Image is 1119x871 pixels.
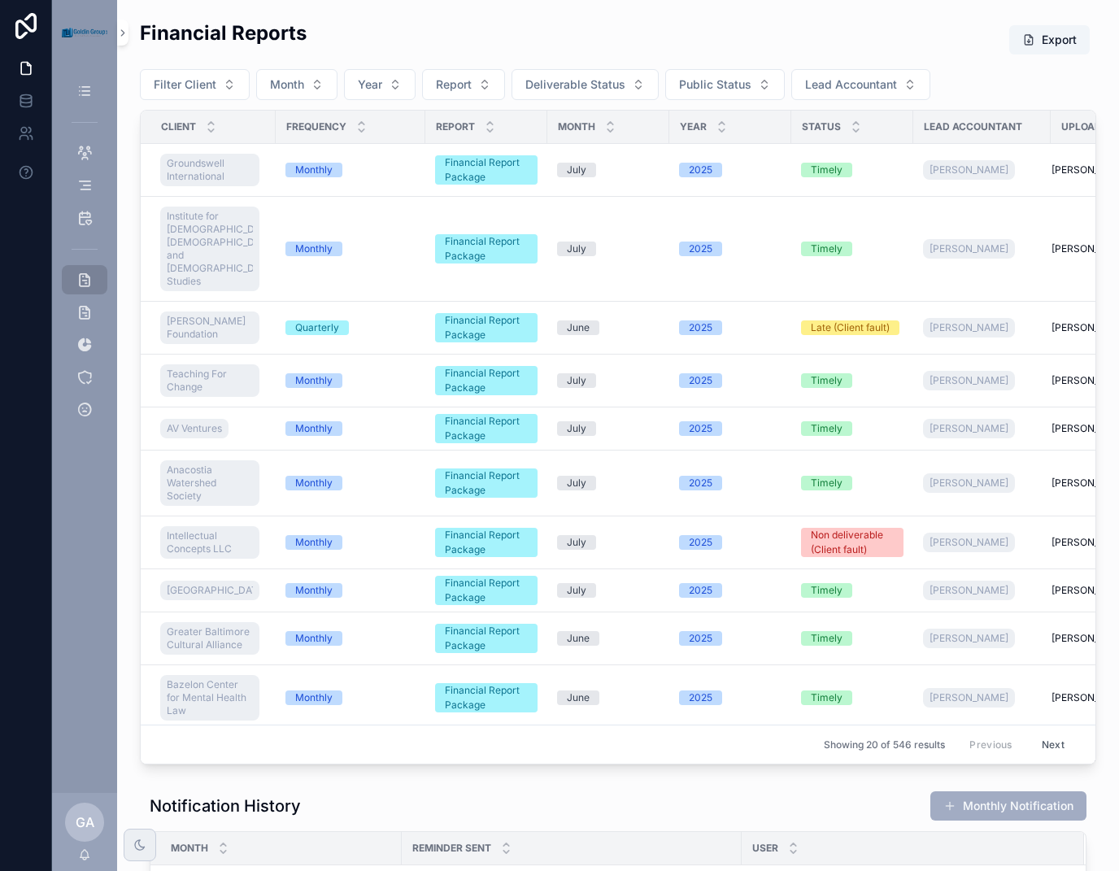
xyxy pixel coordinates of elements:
[436,120,475,133] span: Report
[160,675,259,721] a: Bazelon Center for Mental Health Law
[567,690,590,705] div: June
[285,320,416,335] a: Quarterly
[154,76,216,93] span: Filter Client
[558,120,595,133] span: Month
[295,631,333,646] div: Monthly
[160,672,266,724] a: Bazelon Center for Mental Health Law
[567,631,590,646] div: June
[567,421,586,436] div: July
[923,160,1015,180] a: [PERSON_NAME]
[752,842,778,855] span: User
[801,421,903,436] a: Timely
[923,473,1015,493] a: [PERSON_NAME]
[160,416,266,442] a: AV Ventures
[1009,25,1090,54] button: Export
[285,421,416,436] a: Monthly
[435,313,538,342] a: Financial Report Package
[167,210,253,288] span: Institute for [DEMOGRAPHIC_DATA] [DEMOGRAPHIC_DATA] and [DEMOGRAPHIC_DATA] Studies
[811,320,890,335] div: Late (Client fault)
[689,242,712,256] div: 2025
[557,476,660,490] a: July
[295,163,333,177] div: Monthly
[445,366,528,395] div: Financial Report Package
[160,577,266,603] a: [GEOGRAPHIC_DATA]
[924,120,1022,133] span: Lead Accountant
[679,76,751,93] span: Public Status
[160,207,259,291] a: Institute for [DEMOGRAPHIC_DATA] [DEMOGRAPHIC_DATA] and [DEMOGRAPHIC_DATA] Studies
[160,311,259,344] a: [PERSON_NAME] Foundation
[161,120,196,133] span: Client
[445,313,528,342] div: Financial Report Package
[256,69,337,100] button: Select Button
[801,373,903,388] a: Timely
[557,535,660,550] a: July
[167,584,253,597] span: [GEOGRAPHIC_DATA]
[923,236,1041,262] a: [PERSON_NAME]
[567,535,586,550] div: July
[160,203,266,294] a: Institute for [DEMOGRAPHIC_DATA] [DEMOGRAPHIC_DATA] and [DEMOGRAPHIC_DATA] Studies
[930,422,1008,435] span: [PERSON_NAME]
[435,528,538,557] a: Financial Report Package
[412,842,491,855] span: Reminder Sent
[140,69,250,100] button: Select Button
[930,536,1008,549] span: [PERSON_NAME]
[689,320,712,335] div: 2025
[435,234,538,263] a: Financial Report Package
[930,163,1008,176] span: [PERSON_NAME]
[680,120,707,133] span: Year
[679,631,782,646] a: 2025
[295,583,333,598] div: Monthly
[285,373,416,388] a: Monthly
[557,690,660,705] a: June
[445,468,528,498] div: Financial Report Package
[270,76,304,93] span: Month
[923,416,1041,442] a: [PERSON_NAME]
[811,163,843,177] div: Timely
[679,421,782,436] a: 2025
[679,373,782,388] a: 2025
[358,76,382,93] span: Year
[285,583,416,598] a: Monthly
[150,795,301,817] h1: Notification History
[923,371,1015,390] a: [PERSON_NAME]
[344,69,416,100] button: Select Button
[295,476,333,490] div: Monthly
[557,631,660,646] a: June
[285,476,416,490] a: Monthly
[557,242,660,256] a: July
[930,791,1086,821] button: Monthly Notification
[679,535,782,550] a: 2025
[679,320,782,335] a: 2025
[801,583,903,598] a: Timely
[930,321,1008,334] span: [PERSON_NAME]
[445,528,528,557] div: Financial Report Package
[512,69,659,100] button: Select Button
[435,624,538,653] a: Financial Report Package
[525,76,625,93] span: Deliverable Status
[923,685,1041,711] a: [PERSON_NAME]
[160,154,259,186] a: Groundswell International
[435,366,538,395] a: Financial Report Package
[567,476,586,490] div: July
[930,632,1008,645] span: [PERSON_NAME]
[445,234,528,263] div: Financial Report Package
[140,20,307,46] h2: Financial Reports
[435,155,538,185] a: Financial Report Package
[52,65,117,446] div: scrollable content
[160,523,266,562] a: Intellectual Concepts LLC
[167,529,253,555] span: Intellectual Concepts LLC
[567,242,586,256] div: July
[167,625,253,651] span: Greater Baltimore Cultural Alliance
[801,242,903,256] a: Timely
[436,76,472,93] span: Report
[923,318,1015,338] a: [PERSON_NAME]
[923,533,1015,552] a: [PERSON_NAME]
[811,583,843,598] div: Timely
[285,631,416,646] a: Monthly
[557,320,660,335] a: June
[160,364,259,397] a: Teaching For Change
[811,373,843,388] div: Timely
[689,163,712,177] div: 2025
[160,308,266,347] a: [PERSON_NAME] Foundation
